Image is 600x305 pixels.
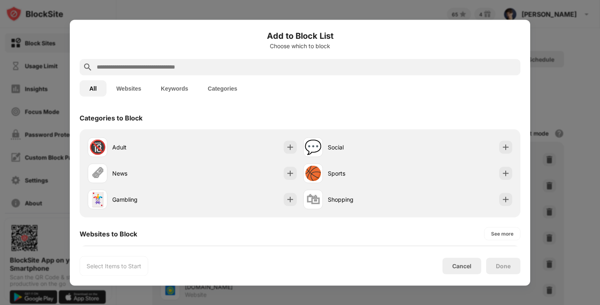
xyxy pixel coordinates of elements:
h6: Add to Block List [80,29,520,42]
div: Categories to Block [80,114,142,122]
button: Categories [198,80,247,96]
div: Websites to Block [80,229,137,238]
div: Shopping [328,195,408,204]
div: Choose which to block [80,42,520,49]
div: Gambling [112,195,192,204]
div: 🛍 [306,191,320,208]
div: Select Items to Start [87,262,141,270]
button: Keywords [151,80,198,96]
button: All [80,80,107,96]
div: 🏀 [304,165,322,182]
div: Social [328,143,408,151]
img: search.svg [83,62,93,72]
div: 🔞 [89,139,106,156]
div: Cancel [452,263,471,269]
div: 🃏 [89,191,106,208]
div: 🗞 [91,165,104,182]
button: Websites [107,80,151,96]
div: News [112,169,192,178]
div: 💬 [304,139,322,156]
div: Adult [112,143,192,151]
div: See more [491,229,513,238]
div: Sports [328,169,408,178]
div: Done [496,263,511,269]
